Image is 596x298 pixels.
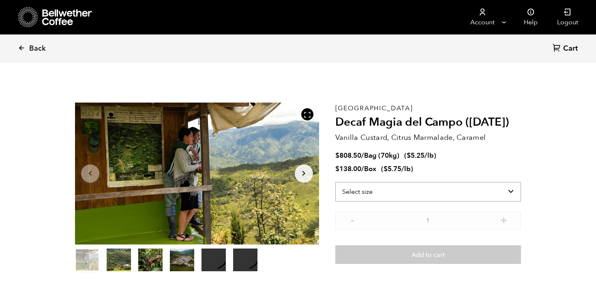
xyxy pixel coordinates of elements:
span: ( ) [381,164,413,174]
span: / [361,151,364,160]
span: $ [335,151,339,160]
bdi: 808.50 [335,151,361,160]
video: Your browser does not support the video tag. [202,249,226,271]
h2: Decaf Magia del Campo ([DATE]) [335,116,521,129]
button: - [347,215,358,223]
span: /lb [424,151,434,160]
span: Cart [563,44,578,54]
span: $ [384,164,388,174]
button: + [499,215,509,223]
span: $ [407,151,411,160]
bdi: 138.00 [335,164,361,174]
span: $ [335,164,339,174]
span: Back [29,44,46,54]
span: /lb [401,164,411,174]
video: Your browser does not support the video tag. [233,249,257,271]
span: / [361,164,364,174]
span: Bag (70kg) [364,151,399,160]
bdi: 5.75 [384,164,401,174]
span: ( ) [404,151,436,160]
span: Box [364,164,376,174]
button: Add to cart [335,245,521,264]
a: Cart [553,43,580,54]
p: Vanilla Custard, Citrus Marmalade, Caramel [335,132,521,143]
bdi: 5.25 [407,151,424,160]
